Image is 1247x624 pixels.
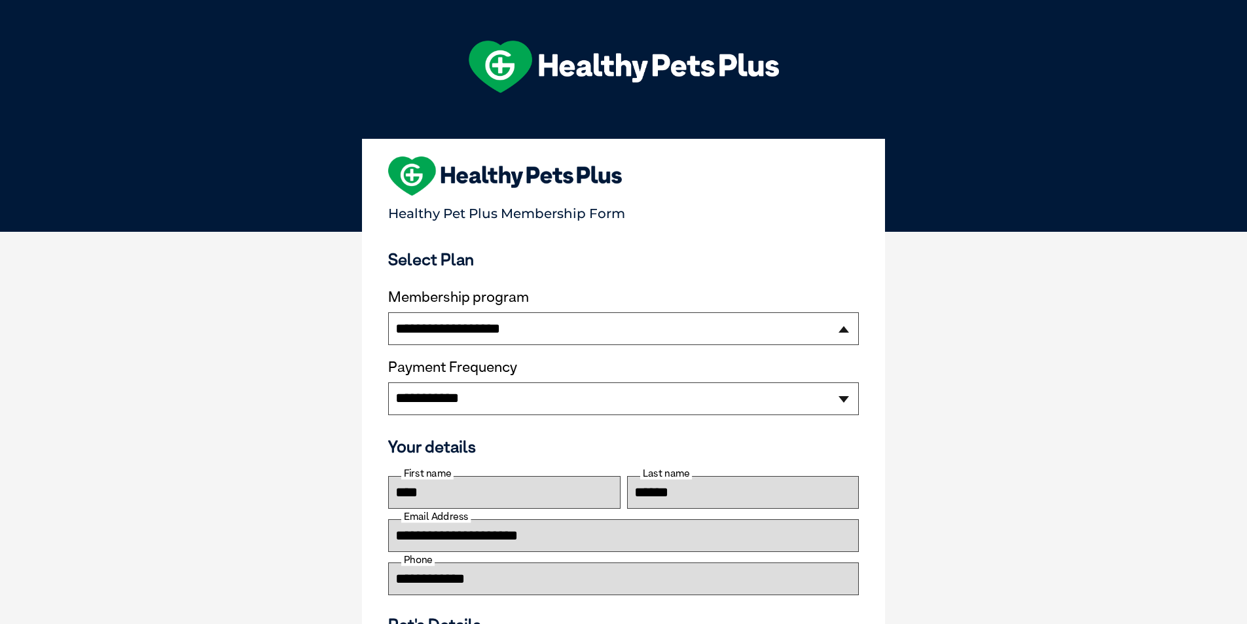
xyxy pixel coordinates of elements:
[401,511,471,523] label: Email Address
[388,359,517,376] label: Payment Frequency
[401,554,435,566] label: Phone
[388,156,622,196] img: heart-shape-hpp-logo-large.png
[388,437,859,456] h3: Your details
[388,289,859,306] label: Membership program
[469,41,779,93] img: hpp-logo-landscape-green-white.png
[388,249,859,269] h3: Select Plan
[401,468,454,479] label: First name
[640,468,692,479] label: Last name
[388,200,859,221] p: Healthy Pet Plus Membership Form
